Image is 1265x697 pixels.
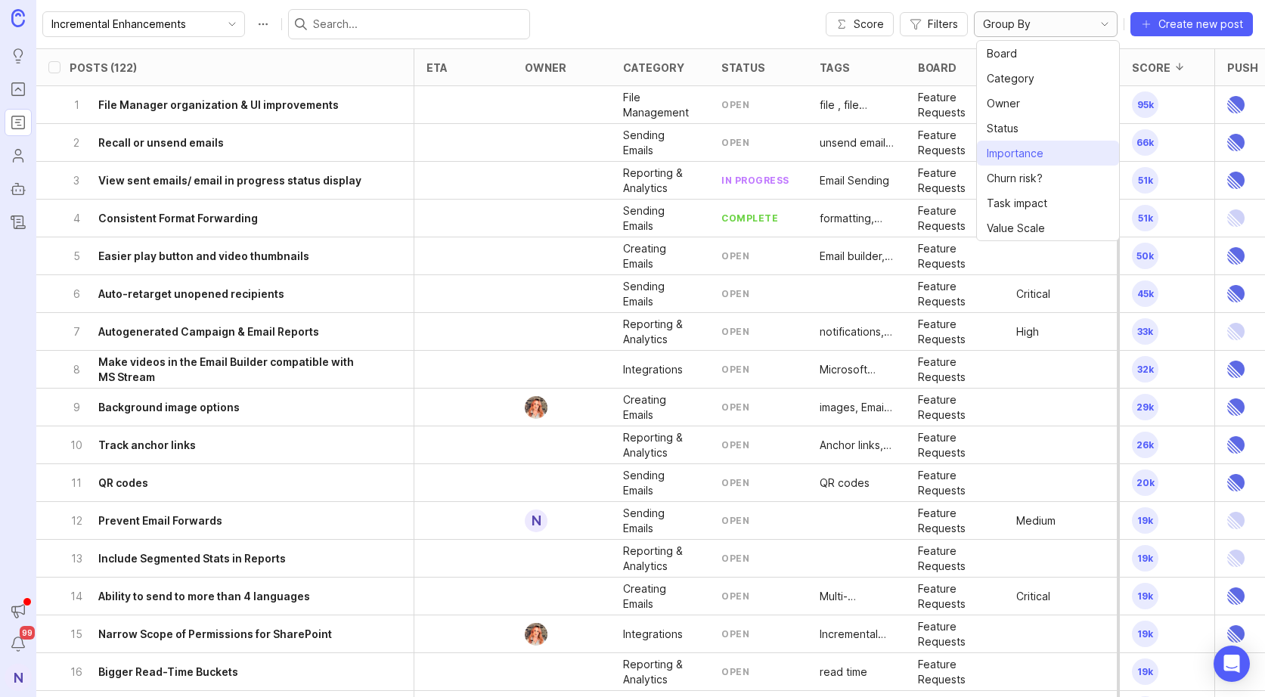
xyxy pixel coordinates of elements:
[519,623,553,646] img: Bronwen W
[1132,621,1158,647] span: 19k
[5,42,32,70] a: Ideas
[820,664,867,680] p: read time
[820,589,894,604] p: Multi-language emails
[525,62,566,73] div: owner
[251,12,275,36] button: Roadmap options
[5,630,32,658] button: Notifications
[1016,513,1056,528] p: Medium
[70,124,371,161] button: 2Recall or unsend emails
[721,363,749,376] div: open
[721,590,749,603] div: open
[426,62,448,73] div: eta
[70,86,371,123] button: 1File Manager organization & UI improvements
[98,355,371,385] h6: Make videos in the Email Builder compatible with MS Stream
[721,665,749,678] div: open
[1132,432,1158,458] span: 26k
[918,317,992,347] p: Feature Requests
[820,400,894,415] p: images, Email builder
[98,324,319,339] h6: Autogenerated Campaign & Email Reports
[918,62,957,73] div: board
[918,619,992,649] p: Feature Requests
[623,392,697,423] p: Creating Emails
[623,430,697,460] div: Reporting & Analytics
[623,544,697,574] div: Reporting & Analytics
[820,249,894,264] div: Email builder, videos
[918,166,992,196] p: Feature Requests
[918,468,992,498] p: Feature Requests
[1016,287,1050,302] p: Critical
[70,313,371,350] button: 7Autogenerated Campaign & Email Reports
[900,12,968,36] button: Filters
[623,627,683,642] div: Integrations
[1132,507,1158,534] span: 19k
[623,128,697,158] p: Sending Emails
[820,173,889,188] p: Email Sending
[918,392,992,423] div: Feature Requests
[70,275,371,312] button: 6Auto-retarget unopened recipients
[854,17,884,32] span: Score
[623,166,697,196] div: Reporting & Analytics
[20,626,35,640] span: 99
[1214,646,1250,682] div: Open Intercom Messenger
[721,552,749,565] div: open
[820,62,850,73] div: tags
[820,211,894,226] div: formatting, Email builder, buttons
[1227,86,1245,123] img: Linear Logo
[623,90,697,120] p: File Management
[820,476,870,491] p: QR codes
[70,615,371,652] button: 15Narrow Scope of Permissions for SharePoint
[1132,469,1158,496] span: 20k
[70,173,83,188] p: 3
[70,664,83,680] p: 16
[918,657,992,687] div: Feature Requests
[918,90,992,120] div: Feature Requests
[70,502,371,539] button: 12Prevent Email Forwards
[820,362,894,377] p: Microsoft Stream, integrations, videos
[70,362,83,377] p: 8
[820,324,894,339] p: notifications, Analytics
[98,400,240,415] h6: Background image options
[11,9,25,26] img: Canny Home
[98,589,310,604] h6: Ability to send to more than 4 languages
[623,506,697,536] p: Sending Emails
[98,249,309,264] h6: Easier play button and video thumbnails
[98,173,361,188] h6: View sent emails/ email in progress status display
[918,430,992,460] div: Feature Requests
[623,203,697,234] div: Sending Emails
[1016,324,1039,339] p: High
[623,279,697,309] div: Sending Emails
[820,98,894,113] p: file , file manager
[1093,18,1117,30] svg: toggle icon
[5,209,32,236] a: Changelog
[987,145,1043,162] span: Importance
[1227,162,1245,199] img: Linear Logo
[918,506,992,536] p: Feature Requests
[70,62,137,73] div: Posts (122)
[918,581,992,612] div: Feature Requests
[5,142,32,169] a: Users
[5,109,32,136] a: Roadmaps
[918,279,992,309] p: Feature Requests
[519,396,553,419] img: Bronwen W
[1227,426,1245,463] img: Linear Logo
[70,464,371,501] button: 11QR codes
[974,11,1118,37] div: toggle menu
[1132,545,1158,572] span: 19k
[1227,464,1245,501] img: Linear Logo
[721,627,749,640] div: open
[623,468,697,498] p: Sending Emails
[918,241,992,271] div: Feature Requests
[1132,243,1158,269] span: 50k
[1132,658,1158,685] span: 19k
